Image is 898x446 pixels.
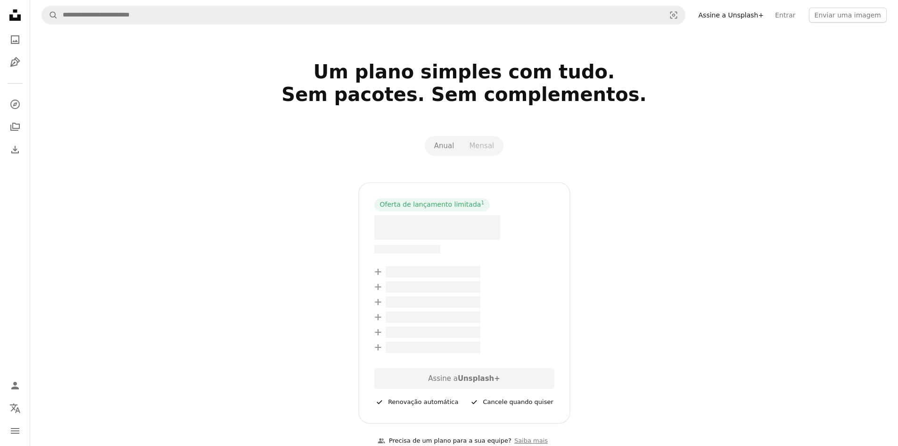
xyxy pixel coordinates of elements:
a: Explorar [6,95,25,114]
button: Menu [6,421,25,440]
span: – –––– ––––. [374,215,501,240]
button: Pesquisa visual [662,6,685,24]
div: Cancele quando quiser [470,396,553,408]
a: Assine a Unsplash+ [693,8,770,23]
button: Enviar uma imagem [809,8,887,23]
button: Pesquise na Unsplash [42,6,58,24]
div: Assine a [374,368,554,389]
button: Idioma [6,399,25,418]
span: – –––– –––– ––– ––– –––– –––– [386,296,480,308]
sup: 1 [481,200,484,205]
div: Precisa de um plano para a sua equipe? [378,436,511,446]
form: Pesquise conteúdo visual em todo o site [41,6,685,25]
a: Histórico de downloads [6,140,25,159]
a: Entrar / Cadastrar-se [6,376,25,395]
strong: Unsplash+ [458,374,500,383]
span: – –––– –––– ––– ––– –––– –––– [386,327,480,338]
a: Entrar [769,8,801,23]
button: Mensal [461,138,502,154]
button: Anual [427,138,462,154]
h2: Um plano simples com tudo. Sem pacotes. Sem complementos. [161,60,768,128]
div: Renovação automática [375,396,458,408]
a: 1 [479,200,486,210]
span: – –––– –––– ––– ––– –––– –––– [386,342,480,353]
span: – –––– –––– ––– ––– –––– –––– [386,266,480,278]
a: Início — Unsplash [6,6,25,26]
div: Oferta de lançamento limitada [374,198,490,211]
a: Fotos [6,30,25,49]
a: Ilustrações [6,53,25,72]
span: –– –––– –––– –––– –– [374,245,441,253]
span: – –––– –––– ––– ––– –––– –––– [386,311,480,323]
span: – –––– –––– ––– ––– –––– –––– [386,281,480,293]
a: Coleções [6,118,25,136]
